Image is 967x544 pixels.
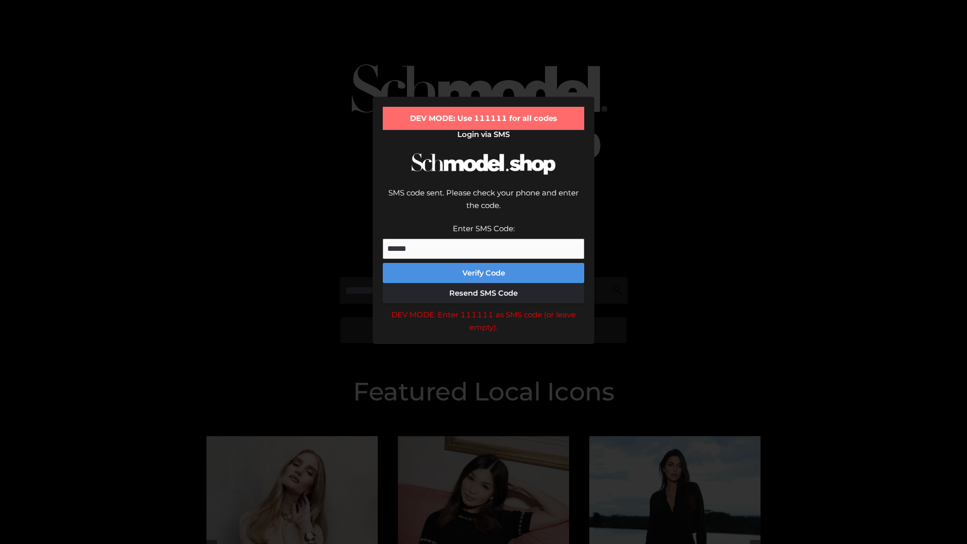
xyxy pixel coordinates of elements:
div: DEV MODE: Use 111111 for all codes [383,107,584,130]
button: Verify Code [383,263,584,283]
h2: Login via SMS [383,130,584,139]
label: Enter SMS Code: [453,224,515,233]
div: SMS code sent. Please check your phone and enter the code. [383,186,584,222]
button: Resend SMS Code [383,283,584,303]
div: DEV MODE: Enter 111111 as SMS code (or leave empty). [383,308,584,334]
img: Schmodel Logo [408,144,559,184]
